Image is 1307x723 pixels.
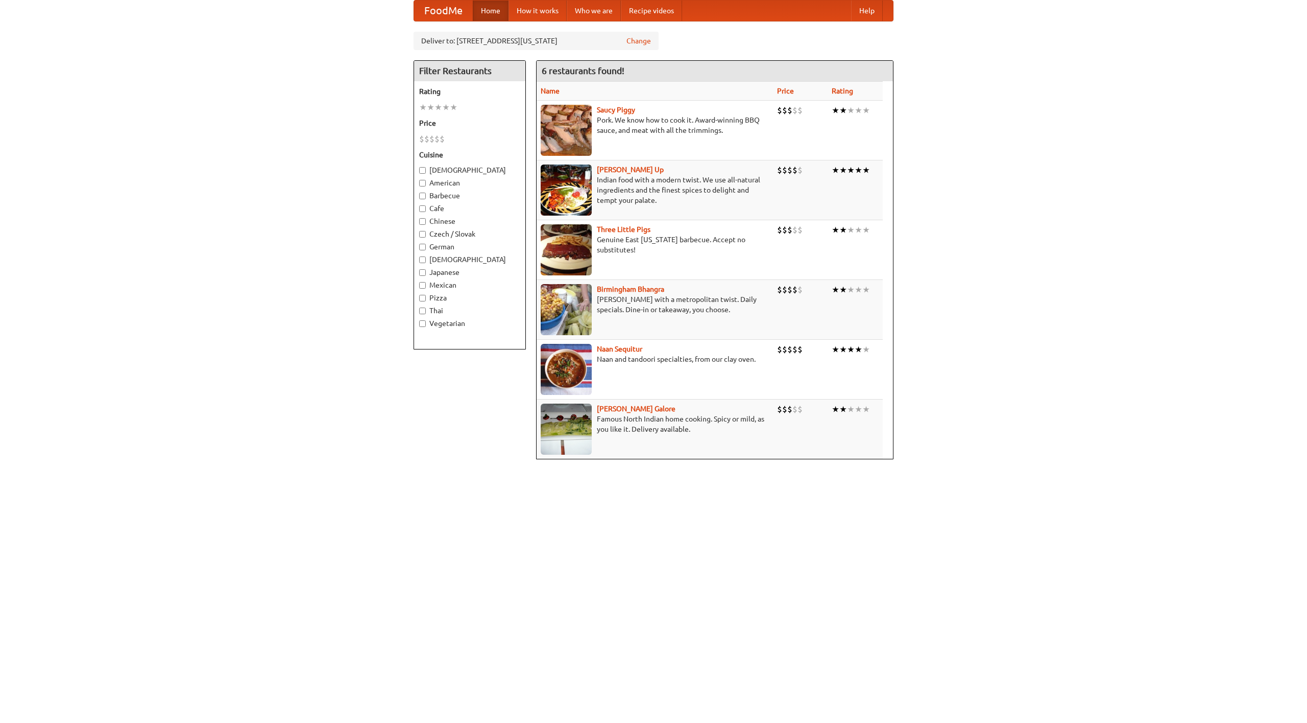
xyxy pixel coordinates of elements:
[419,180,426,186] input: American
[434,133,440,145] li: $
[541,294,769,315] p: [PERSON_NAME] with a metropolitan twist. Daily specials. Dine-in or takeaway, you choose.
[839,165,847,176] li: ★
[832,344,839,355] li: ★
[782,404,787,415] li: $
[597,225,650,234] b: Three Little Pigs
[626,36,651,46] a: Change
[862,224,870,236] li: ★
[541,235,769,255] p: Genuine East [US_STATE] barbecue. Accept no substitutes!
[797,105,803,116] li: $
[862,105,870,116] li: ★
[419,318,520,329] label: Vegetarian
[419,193,426,199] input: Barbecue
[419,306,520,316] label: Thai
[419,256,426,263] input: [DEMOGRAPHIC_DATA]
[541,165,592,216] img: curryup.jpg
[847,224,855,236] li: ★
[541,344,592,395] img: naansequitur.jpg
[473,1,509,21] a: Home
[440,133,445,145] li: $
[782,105,787,116] li: $
[777,105,782,116] li: $
[847,344,855,355] li: ★
[541,404,592,455] img: currygalore.jpg
[597,405,675,413] a: [PERSON_NAME] Galore
[597,285,664,293] a: Birmingham Bhangra
[567,1,621,21] a: Who we are
[782,165,787,176] li: $
[419,229,520,239] label: Czech / Slovak
[862,165,870,176] li: ★
[419,118,520,128] h5: Price
[597,166,664,174] a: [PERSON_NAME] Up
[414,32,659,50] div: Deliver to: [STREET_ADDRESS][US_STATE]
[862,284,870,295] li: ★
[832,284,839,295] li: ★
[862,344,870,355] li: ★
[419,282,426,289] input: Mexican
[419,178,520,188] label: American
[787,224,792,236] li: $
[429,133,434,145] li: $
[855,404,862,415] li: ★
[419,293,520,303] label: Pizza
[419,295,426,301] input: Pizza
[792,344,797,355] li: $
[419,267,520,277] label: Japanese
[777,165,782,176] li: $
[855,224,862,236] li: ★
[787,344,792,355] li: $
[797,224,803,236] li: $
[541,115,769,135] p: Pork. We know how to cook it. Award-winning BBQ sauce, and meat with all the trimmings.
[839,105,847,116] li: ★
[541,224,592,275] img: littlepigs.jpg
[839,404,847,415] li: ★
[509,1,567,21] a: How it works
[855,284,862,295] li: ★
[419,203,520,214] label: Cafe
[782,224,787,236] li: $
[419,165,520,175] label: [DEMOGRAPHIC_DATA]
[419,280,520,290] label: Mexican
[414,1,473,21] a: FoodMe
[450,102,457,113] li: ★
[832,165,839,176] li: ★
[792,105,797,116] li: $
[419,86,520,97] h5: Rating
[541,105,592,156] img: saucy.jpg
[847,404,855,415] li: ★
[797,165,803,176] li: $
[424,133,429,145] li: $
[855,344,862,355] li: ★
[792,224,797,236] li: $
[839,284,847,295] li: ★
[855,165,862,176] li: ★
[597,345,642,353] a: Naan Sequitur
[419,133,424,145] li: $
[782,344,787,355] li: $
[419,167,426,174] input: [DEMOGRAPHIC_DATA]
[541,354,769,364] p: Naan and tandoori specialties, from our clay oven.
[862,404,870,415] li: ★
[855,105,862,116] li: ★
[419,254,520,265] label: [DEMOGRAPHIC_DATA]
[777,404,782,415] li: $
[832,224,839,236] li: ★
[419,218,426,225] input: Chinese
[419,150,520,160] h5: Cuisine
[792,404,797,415] li: $
[787,105,792,116] li: $
[787,284,792,295] li: $
[832,105,839,116] li: ★
[419,102,427,113] li: ★
[419,231,426,238] input: Czech / Slovak
[597,106,635,114] a: Saucy Piggy
[541,87,560,95] a: Name
[541,175,769,205] p: Indian food with a modern twist. We use all-natural ingredients and the finest spices to delight ...
[832,87,853,95] a: Rating
[777,224,782,236] li: $
[434,102,442,113] li: ★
